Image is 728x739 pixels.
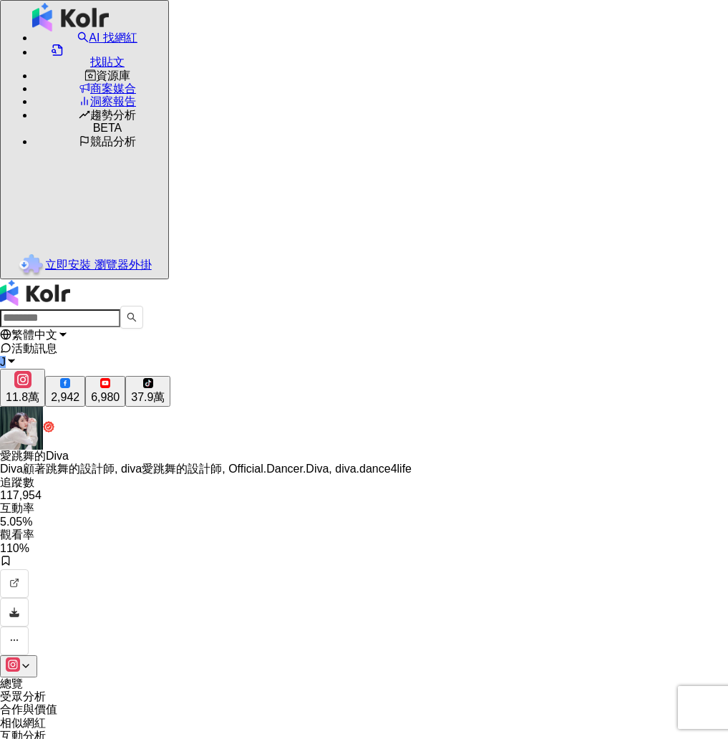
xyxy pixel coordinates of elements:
[127,312,137,322] span: search
[6,391,39,404] div: 11.8萬
[79,82,136,95] a: 商案媒合
[45,259,151,271] span: 立即安裝 瀏覽器外掛
[6,254,163,277] a: chrome extension立即安裝 瀏覽器外掛
[131,391,165,404] div: 37.9萬
[90,82,136,95] span: 商案媒合
[125,376,170,407] button: 37.9萬
[77,32,89,43] span: search
[85,376,125,407] button: 6,980
[32,3,109,32] img: logo
[90,135,136,148] span: 競品分析
[52,109,163,135] span: 趨勢分析
[90,56,125,68] span: 找貼文
[51,391,79,404] div: 2,942
[79,95,136,107] a: 洞察報告
[45,376,85,407] button: 2,942
[96,69,130,82] span: 資源庫
[52,44,163,68] a: 找貼文
[90,95,136,107] span: 洞察報告
[17,254,45,277] img: chrome extension
[91,391,120,404] div: 6,980
[52,122,163,135] div: BETA
[89,32,137,44] span: AI 找網紅
[11,329,57,341] span: 繁體中文
[11,342,57,354] span: 活動訊息
[77,32,137,44] a: searchAI 找網紅
[79,109,90,120] span: rise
